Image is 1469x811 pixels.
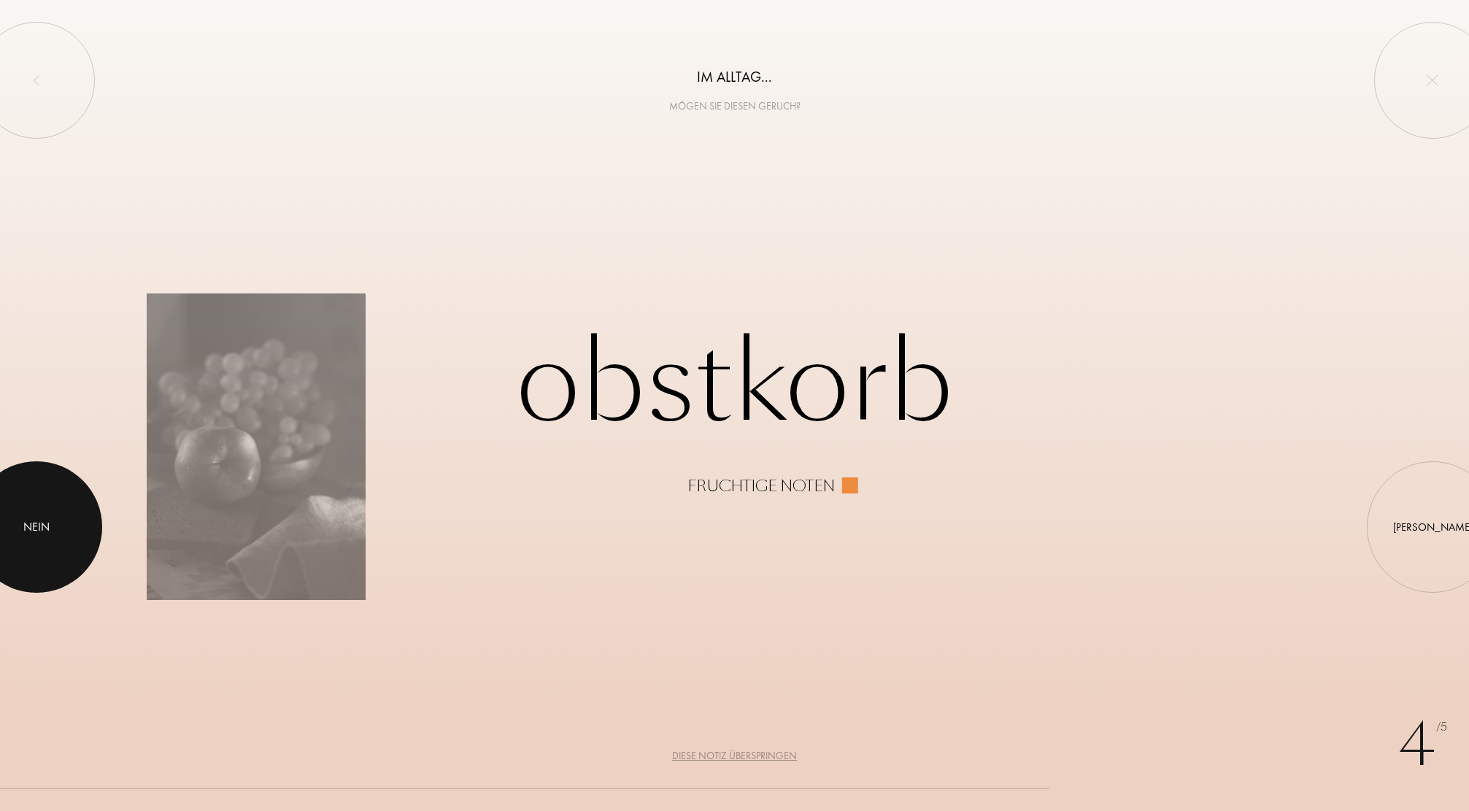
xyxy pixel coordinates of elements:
[1436,719,1447,736] span: /5
[23,518,50,536] div: Nein
[31,74,42,86] img: left_onboard.svg
[1398,702,1447,789] div: 4
[1427,74,1438,86] img: quit_onboard.svg
[147,317,1322,495] div: Obstkorb
[672,748,797,764] div: Diese Notiz überspringen
[687,477,835,495] div: Fruchtige Noten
